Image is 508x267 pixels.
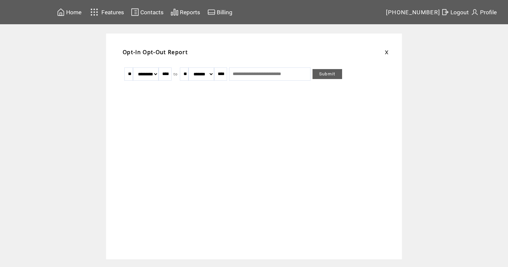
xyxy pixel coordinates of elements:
[171,8,179,16] img: chart.svg
[123,48,188,56] span: Opt-In Opt-Out Report
[470,7,498,17] a: Profile
[101,9,124,16] span: Features
[131,8,139,16] img: contacts.svg
[206,7,233,17] a: Billing
[207,8,215,16] img: creidtcard.svg
[170,7,201,17] a: Reports
[440,7,470,17] a: Logout
[480,9,497,16] span: Profile
[56,7,82,17] a: Home
[88,7,100,18] img: features.svg
[313,69,342,79] a: Submit
[471,8,479,16] img: profile.svg
[87,6,125,19] a: Features
[66,9,81,16] span: Home
[441,8,449,16] img: exit.svg
[180,9,200,16] span: Reports
[140,9,164,16] span: Contacts
[130,7,165,17] a: Contacts
[57,8,65,16] img: home.svg
[217,9,232,16] span: Billing
[386,9,441,16] span: [PHONE_NUMBER]
[450,9,469,16] span: Logout
[174,72,178,76] span: to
